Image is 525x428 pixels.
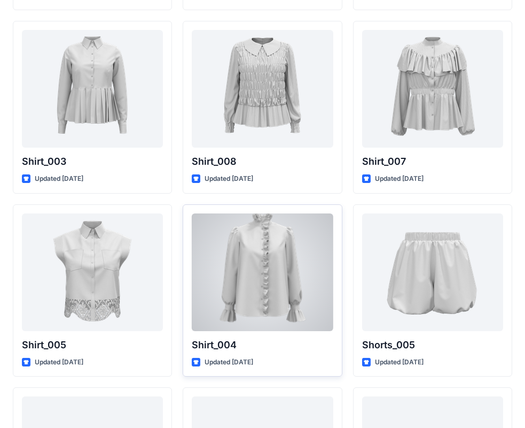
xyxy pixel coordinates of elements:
p: Shirt_004 [192,338,333,353]
a: Shirt_007 [362,30,503,148]
p: Shirt_005 [22,338,163,353]
a: Shirt_004 [192,213,333,331]
a: Shirt_008 [192,30,333,148]
p: Updated [DATE] [35,357,83,368]
a: Shirt_005 [22,213,163,331]
p: Updated [DATE] [375,357,424,368]
p: Updated [DATE] [205,173,253,185]
p: Shirt_007 [362,154,503,169]
p: Updated [DATE] [375,173,424,185]
a: Shorts_005 [362,213,503,331]
p: Updated [DATE] [205,357,253,368]
p: Updated [DATE] [35,173,83,185]
p: Shorts_005 [362,338,503,353]
p: Shirt_003 [22,154,163,169]
a: Shirt_003 [22,30,163,148]
p: Shirt_008 [192,154,333,169]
